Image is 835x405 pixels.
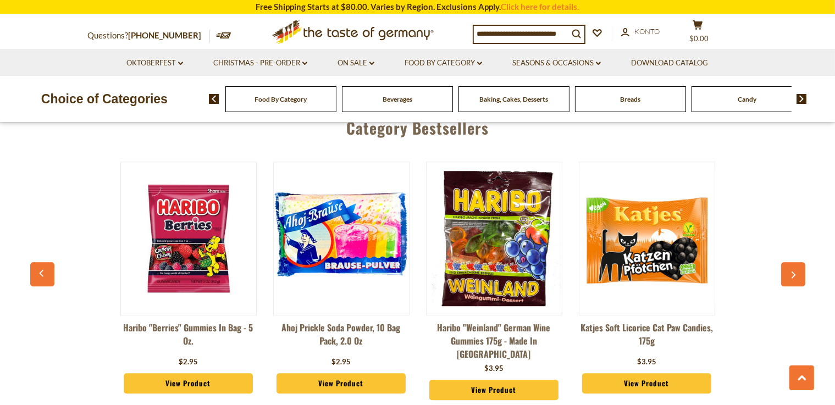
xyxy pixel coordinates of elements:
[484,363,504,374] div: $3.95
[120,321,257,354] a: Haribo "Berries" Gummies in Bag - 5 oz.
[405,57,482,69] a: Food By Category
[331,357,351,368] div: $2.95
[126,57,183,69] a: Oktoberfest
[209,94,219,104] img: previous arrow
[129,30,202,40] a: [PHONE_NUMBER]
[426,321,562,360] a: Haribo "Weinland" German Wine Gummies 175g - Made in [GEOGRAPHIC_DATA]
[273,321,410,354] a: Ahoj Prickle Soda Powder, 10 bag pack, 2.0 oz
[620,95,640,103] a: Breads
[689,34,709,43] span: $0.00
[36,103,800,148] div: Category Bestsellers
[213,57,307,69] a: Christmas - PRE-ORDER
[621,26,660,38] a: Konto
[255,95,307,103] a: Food By Category
[797,94,807,104] img: next arrow
[682,20,715,47] button: $0.00
[88,29,210,43] p: Questions?
[274,171,409,306] img: Ahoj Prickle Soda Powder, 10 bag pack, 2.0 oz
[338,57,374,69] a: On Sale
[427,171,562,306] img: Haribo
[479,95,548,103] a: Baking, Cakes, Desserts
[512,57,601,69] a: Seasons & Occasions
[635,27,660,36] span: Konto
[121,171,256,306] img: Haribo
[631,57,708,69] a: Download Catalog
[738,95,756,103] a: Candy
[579,321,715,354] a: Katjes Soft Licorice Cat Paw Candies, 175g
[277,373,406,394] a: View Product
[383,95,412,103] a: Beverages
[582,373,712,394] a: View Product
[579,171,715,306] img: Katjes Soft Licorice Cat Paw Candies, 175g
[637,357,656,368] div: $3.95
[124,373,253,394] a: View Product
[429,380,559,401] a: View Product
[179,357,198,368] div: $2.95
[501,2,579,12] a: Click here for details.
